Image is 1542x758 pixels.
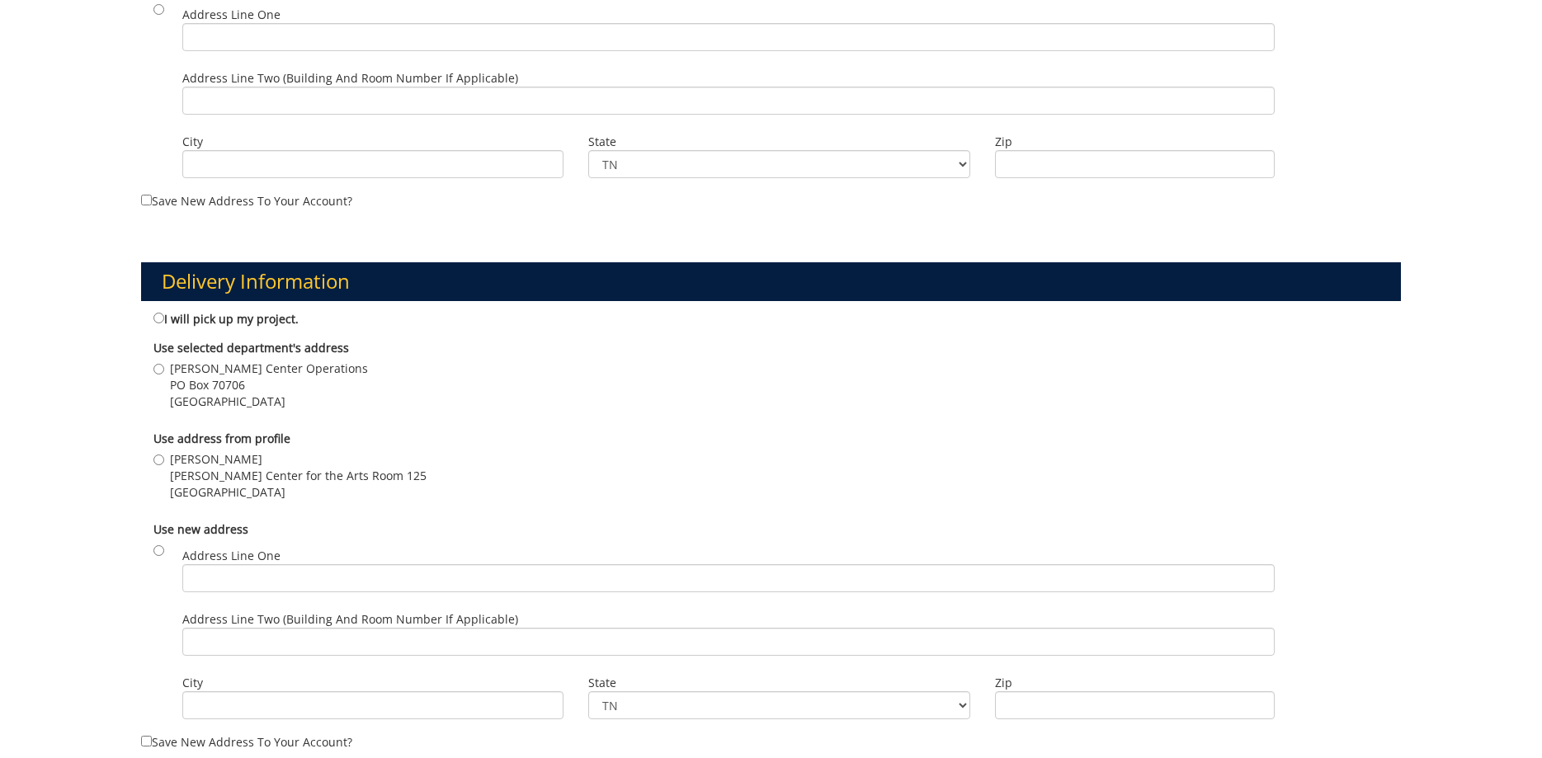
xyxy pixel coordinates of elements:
input: I will pick up my project. [153,313,164,323]
span: PO Box 70706 [170,377,368,393]
label: Address Line Two (Building and Room Number if applicable) [182,70,1275,115]
label: I will pick up my project. [153,309,299,327]
input: Save new address to your account? [141,195,152,205]
input: Address Line Two (Building and Room Number if applicable) [182,87,1275,115]
h3: Delivery Information [141,262,1402,300]
label: Address Line One [182,548,1275,592]
label: Address Line One [182,7,1275,51]
label: State [588,134,970,150]
input: Zip [995,150,1275,178]
span: [GEOGRAPHIC_DATA] [170,393,368,410]
b: Use address from profile [153,431,290,446]
input: Zip [995,691,1275,719]
input: Address Line Two (Building and Room Number if applicable) [182,628,1275,656]
input: [PERSON_NAME] [PERSON_NAME] Center for the Arts Room 125 [GEOGRAPHIC_DATA] [153,454,164,465]
input: City [182,691,564,719]
label: Address Line Two (Building and Room Number if applicable) [182,611,1275,656]
span: [PERSON_NAME] [170,451,427,468]
label: Zip [995,134,1275,150]
input: Address Line One [182,564,1275,592]
label: State [588,675,970,691]
span: [GEOGRAPHIC_DATA] [170,484,427,501]
span: [PERSON_NAME] Center Operations [170,360,368,377]
b: Use selected department's address [153,340,349,355]
input: City [182,150,564,178]
input: [PERSON_NAME] Center Operations PO Box 70706 [GEOGRAPHIC_DATA] [153,364,164,374]
b: Use new address [153,521,248,537]
label: Zip [995,675,1275,691]
span: [PERSON_NAME] Center for the Arts Room 125 [170,468,427,484]
input: Address Line One [182,23,1275,51]
label: City [182,675,564,691]
label: City [182,134,564,150]
input: Save new address to your account? [141,736,152,746]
